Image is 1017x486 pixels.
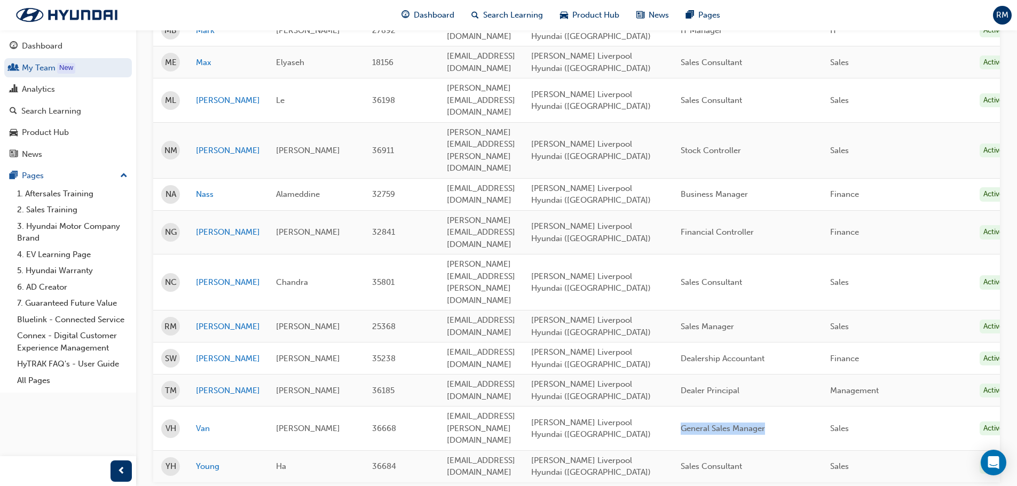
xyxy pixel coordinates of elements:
[681,189,748,199] span: Business Manager
[531,90,651,111] span: [PERSON_NAME] Liverpool Hyundai ([GEOGRAPHIC_DATA])
[13,356,132,372] a: HyTRAK FAQ's - User Guide
[447,216,515,249] span: [PERSON_NAME][EMAIL_ADDRESS][DOMAIN_NAME]
[276,95,285,105] span: Le
[276,386,340,395] span: [PERSON_NAME]
[414,9,454,21] span: Dashboard
[830,227,859,237] span: Finance
[830,322,849,331] span: Sales
[681,227,754,237] span: Financial Controller
[649,9,669,21] span: News
[10,107,17,116] span: search-icon
[13,279,132,296] a: 6. AD Creator
[196,423,260,435] a: Van
[372,189,395,199] span: 32759
[628,4,677,26] a: news-iconNews
[4,58,132,78] a: My Team
[980,459,1007,474] div: Active
[165,94,176,107] span: ML
[636,9,644,22] span: news-icon
[4,145,132,164] a: News
[164,321,177,333] span: RM
[681,354,764,363] span: Dealership Accountant
[531,379,651,401] span: [PERSON_NAME] Liverpool Hyundai ([GEOGRAPHIC_DATA])
[13,328,132,356] a: Connex - Digital Customer Experience Management
[681,58,742,67] span: Sales Consultant
[10,171,18,181] span: pages-icon
[5,4,128,26] a: Trak
[4,166,132,186] button: Pages
[698,9,720,21] span: Pages
[196,145,260,157] a: [PERSON_NAME]
[830,386,879,395] span: Management
[980,384,1007,398] div: Active
[471,9,479,22] span: search-icon
[196,353,260,365] a: [PERSON_NAME]
[447,128,515,173] span: [PERSON_NAME][EMAIL_ADDRESS][PERSON_NAME][DOMAIN_NAME]
[980,55,1007,70] div: Active
[980,275,1007,290] div: Active
[165,188,176,201] span: NA
[196,226,260,238] a: [PERSON_NAME]
[276,322,340,331] span: [PERSON_NAME]
[22,40,62,52] div: Dashboard
[165,276,177,289] span: NC
[447,347,515,369] span: [EMAIL_ADDRESS][DOMAIN_NAME]
[830,354,859,363] span: Finance
[372,386,395,395] span: 36185
[4,36,132,56] a: Dashboard
[447,411,515,445] span: [EMAIL_ADDRESS][PERSON_NAME][DOMAIN_NAME]
[10,42,18,51] span: guage-icon
[10,150,18,160] span: news-icon
[117,465,125,478] span: prev-icon
[276,277,308,287] span: Chandra
[531,184,651,205] span: [PERSON_NAME] Liverpool Hyundai ([GEOGRAPHIC_DATA])
[531,456,651,477] span: [PERSON_NAME] Liverpool Hyundai ([GEOGRAPHIC_DATA])
[165,57,177,69] span: ME
[196,385,260,397] a: [PERSON_NAME]
[196,460,260,473] a: Young
[21,105,81,117] div: Search Learning
[401,9,409,22] span: guage-icon
[531,418,651,440] span: [PERSON_NAME] Liverpool Hyundai ([GEOGRAPHIC_DATA])
[276,146,340,155] span: [PERSON_NAME]
[681,386,739,395] span: Dealer Principal
[10,128,18,138] span: car-icon
[57,63,75,74] div: Tooltip anchor
[830,277,849,287] span: Sales
[531,272,651,293] span: [PERSON_NAME] Liverpool Hyundai ([GEOGRAPHIC_DATA])
[196,94,260,107] a: [PERSON_NAME]
[447,83,515,117] span: [PERSON_NAME][EMAIL_ADDRESS][DOMAIN_NAME]
[4,79,132,99] a: Analytics
[22,126,69,139] div: Product Hub
[4,34,132,166] button: DashboardMy TeamAnalyticsSearch LearningProduct HubNews
[830,95,849,105] span: Sales
[980,144,1007,158] div: Active
[10,63,18,73] span: people-icon
[165,385,177,397] span: TM
[681,26,722,35] span: IT Manager
[830,424,849,433] span: Sales
[372,277,395,287] span: 35801
[165,460,176,473] span: YH
[276,227,340,237] span: [PERSON_NAME]
[393,4,463,26] a: guage-iconDashboard
[372,26,396,35] span: 27892
[13,218,132,246] a: 3. Hyundai Motor Company Brand
[686,9,694,22] span: pages-icon
[10,85,18,94] span: chart-icon
[830,26,837,35] span: IT
[980,93,1007,108] div: Active
[677,4,729,26] a: pages-iconPages
[980,421,1007,436] div: Active
[372,354,396,363] span: 35238
[531,315,651,337] span: [PERSON_NAME] Liverpool Hyundai ([GEOGRAPHIC_DATA])
[372,58,393,67] span: 18156
[4,123,132,142] a: Product Hub
[196,321,260,333] a: [PERSON_NAME]
[980,225,1007,240] div: Active
[165,353,177,365] span: SW
[372,95,395,105] span: 36198
[681,424,765,433] span: General Sales Manager
[13,246,132,263] a: 4. EV Learning Page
